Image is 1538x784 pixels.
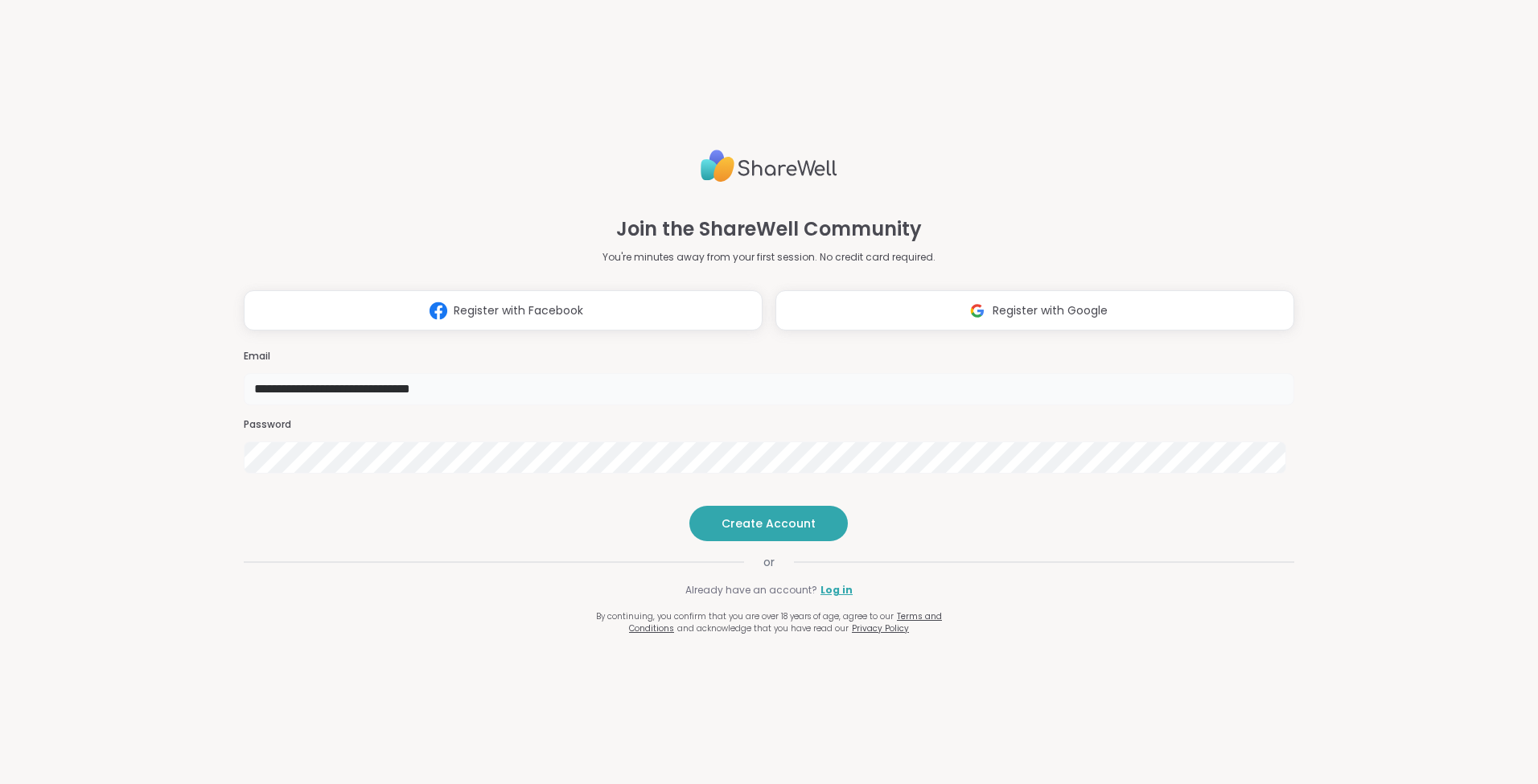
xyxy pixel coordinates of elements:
a: Log in [820,583,853,597]
span: Create Account [722,515,816,532]
img: ShareWell Logomark [423,296,454,326]
span: and acknowledge that you have read our [677,622,849,634]
a: Privacy Policy [852,622,909,634]
a: Terms and Conditions [629,610,942,634]
button: Create Account [689,506,848,541]
span: By continuing, you confirm that you are over 18 years of age, agree to our [596,610,894,622]
button: Register with Google [775,290,1294,330]
span: Already have an account? [685,583,817,597]
img: ShareWell Logo [701,143,837,189]
img: ShareWell Logomark [962,296,993,326]
span: or [744,554,794,570]
h3: Email [244,350,1294,363]
button: Register with Facebook [244,290,763,330]
span: Register with Google [993,302,1108,319]
p: You're minutes away from your first session. No credit card required. [602,250,936,265]
h3: Password [244,418,1294,432]
span: Register with Facebook [454,302,583,319]
h1: Join the ShareWell Community [616,215,922,244]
